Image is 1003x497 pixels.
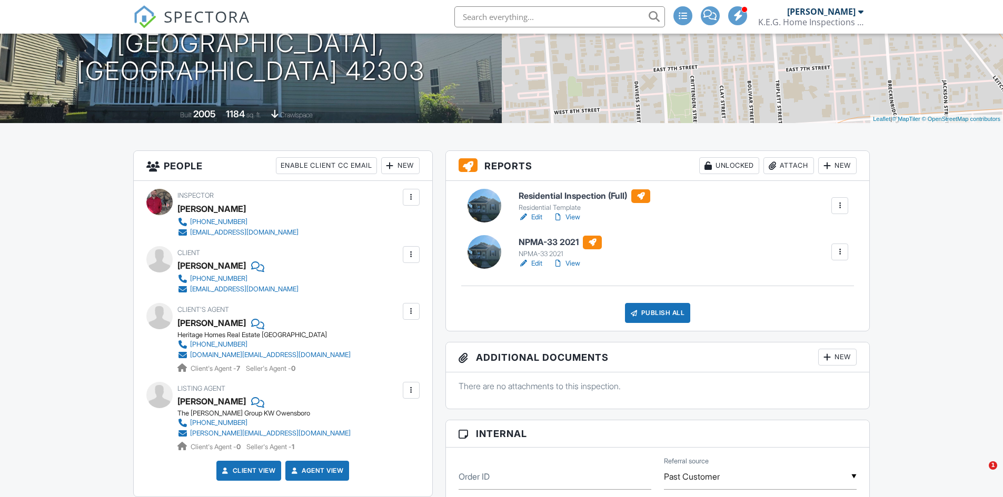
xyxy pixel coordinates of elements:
div: [EMAIL_ADDRESS][DOMAIN_NAME] [190,285,299,293]
a: Edit [519,258,542,269]
span: Inspector [177,191,214,199]
div: New [818,349,857,366]
div: | [870,115,1003,124]
div: [PERSON_NAME][EMAIL_ADDRESS][DOMAIN_NAME] [190,429,351,438]
a: Edit [519,212,542,222]
span: Client's Agent - [191,364,242,372]
div: [EMAIL_ADDRESS][DOMAIN_NAME] [190,228,299,237]
div: 1184 [226,108,245,119]
a: [PERSON_NAME] [177,315,246,331]
div: [PHONE_NUMBER] [190,218,247,226]
a: Leaflet [873,116,890,122]
a: [PHONE_NUMBER] [177,339,351,350]
a: © MapTiler [892,116,920,122]
span: Listing Agent [177,384,225,392]
div: New [818,157,857,174]
div: [DOMAIN_NAME][EMAIL_ADDRESS][DOMAIN_NAME] [190,351,351,359]
div: [PHONE_NUMBER] [190,340,247,349]
span: 1 [989,461,997,470]
a: View [553,212,580,222]
div: NPMA-33 2021 [519,250,602,258]
span: SPECTORA [164,5,250,27]
div: New [381,157,420,174]
a: [EMAIL_ADDRESS][DOMAIN_NAME] [177,227,299,238]
h6: NPMA-33 2021 [519,236,602,249]
strong: 0 [236,443,241,451]
div: The [PERSON_NAME] Group KW Owensboro [177,409,359,418]
span: Built [180,111,192,119]
a: Residential Inspection (Full) Residential Template [519,189,650,212]
span: crawlspace [280,111,313,119]
h3: Additional Documents [446,342,870,372]
div: [PHONE_NUMBER] [190,275,247,283]
div: K.E.G. Home Inspections LLC [758,17,863,27]
div: Heritage Homes Real Estate [GEOGRAPHIC_DATA] [177,331,359,339]
div: 2005 [193,108,216,119]
div: [PERSON_NAME] [787,6,856,17]
h1: [STREET_ADDRESS] [GEOGRAPHIC_DATA], [GEOGRAPHIC_DATA] 42303 [17,2,485,85]
a: [DOMAIN_NAME][EMAIL_ADDRESS][DOMAIN_NAME] [177,350,351,360]
a: NPMA-33 2021 NPMA-33 2021 [519,236,602,259]
a: [PHONE_NUMBER] [177,217,299,227]
div: Enable Client CC Email [276,157,377,174]
iframe: Intercom live chat [967,461,992,486]
div: [PERSON_NAME] [177,201,246,217]
div: Attach [763,157,814,174]
span: sq. ft. [246,111,261,119]
h3: Internal [446,420,870,448]
h6: Residential Inspection (Full) [519,189,650,203]
div: Publish All [625,303,691,323]
a: [EMAIL_ADDRESS][DOMAIN_NAME] [177,284,299,295]
h3: People [134,151,432,181]
span: Seller's Agent - [246,364,295,372]
a: Client View [220,465,276,476]
strong: 7 [236,364,240,372]
input: Search everything... [454,6,665,27]
span: Client's Agent [177,306,229,313]
a: [PHONE_NUMBER] [177,418,351,428]
a: Agent View [289,465,343,476]
p: There are no attachments to this inspection. [459,380,857,392]
a: SPECTORA [133,14,250,36]
a: [PHONE_NUMBER] [177,273,299,284]
a: © OpenStreetMap contributors [922,116,1000,122]
a: View [553,258,580,269]
div: [PHONE_NUMBER] [190,419,247,427]
div: Residential Template [519,204,650,212]
div: Unlocked [699,157,759,174]
span: Seller's Agent - [246,443,294,451]
strong: 1 [292,443,294,451]
img: The Best Home Inspection Software - Spectora [133,5,156,28]
span: Client [177,249,200,257]
label: Referral source [664,457,709,466]
h3: Reports [446,151,870,181]
label: Order ID [459,471,490,482]
strong: 0 [291,364,295,372]
a: [PERSON_NAME] [177,393,246,409]
a: [PERSON_NAME][EMAIL_ADDRESS][DOMAIN_NAME] [177,428,351,439]
span: Client's Agent - [191,443,242,451]
div: [PERSON_NAME] [177,258,246,273]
